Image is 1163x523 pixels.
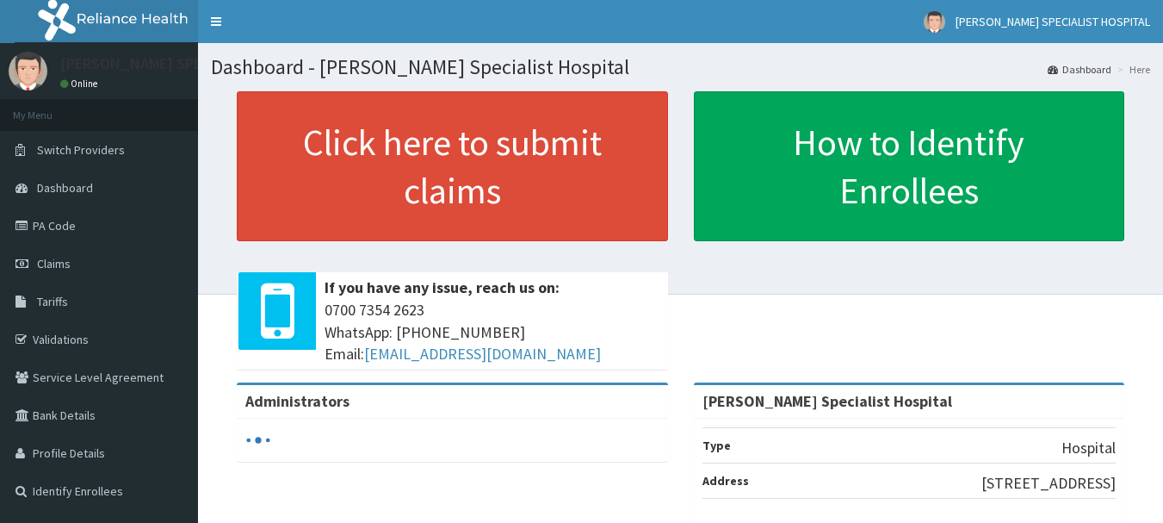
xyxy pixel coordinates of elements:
a: [EMAIL_ADDRESS][DOMAIN_NAME] [364,344,601,364]
a: How to Identify Enrollees [694,91,1125,241]
span: 0700 7354 2623 WhatsApp: [PHONE_NUMBER] Email: [325,299,659,365]
span: Dashboard [37,180,93,196]
span: Tariffs [37,294,68,309]
p: Hospital [1061,437,1116,459]
p: [PERSON_NAME] SPECIALIST HOSPITAL [60,56,324,72]
svg: audio-loading [245,427,271,453]
b: Administrators [245,391,350,411]
h1: Dashboard - [PERSON_NAME] Specialist Hospital [211,56,1150,78]
strong: [PERSON_NAME] Specialist Hospital [702,391,952,411]
li: Here [1113,62,1150,77]
a: Dashboard [1048,62,1111,77]
b: Address [702,473,749,489]
b: If you have any issue, reach us on: [325,277,560,297]
p: [STREET_ADDRESS] [981,472,1116,495]
a: Click here to submit claims [237,91,668,241]
span: Switch Providers [37,142,125,158]
img: User Image [924,11,945,33]
img: User Image [9,52,47,90]
b: Type [702,438,731,453]
a: Online [60,78,102,90]
span: [PERSON_NAME] SPECIALIST HOSPITAL [956,14,1150,29]
span: Claims [37,256,71,271]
